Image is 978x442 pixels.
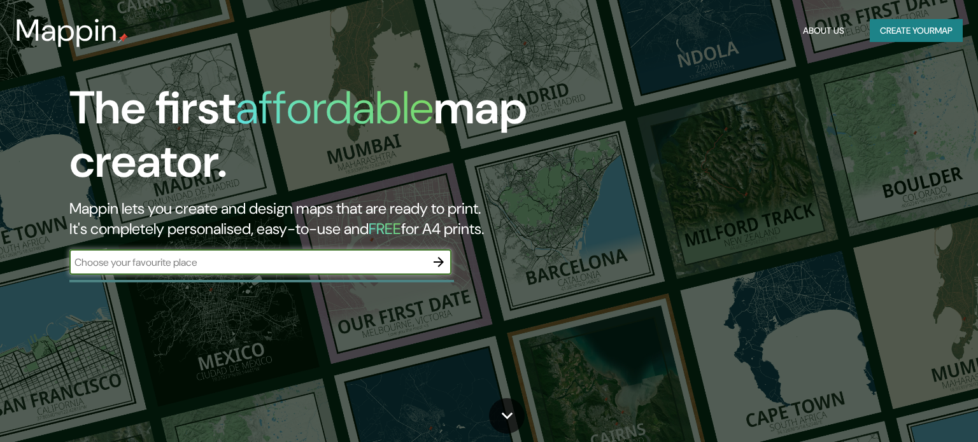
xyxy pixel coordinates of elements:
input: Choose your favourite place [69,255,426,270]
h2: Mappin lets you create and design maps that are ready to print. It's completely personalised, eas... [69,198,558,239]
button: About Us [798,19,849,43]
h3: Mappin [15,13,118,48]
button: Create yourmap [870,19,963,43]
h1: The first map creator. [69,81,558,198]
h5: FREE [369,219,401,238]
h1: affordable [236,78,434,137]
img: mappin-pin [118,33,128,43]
